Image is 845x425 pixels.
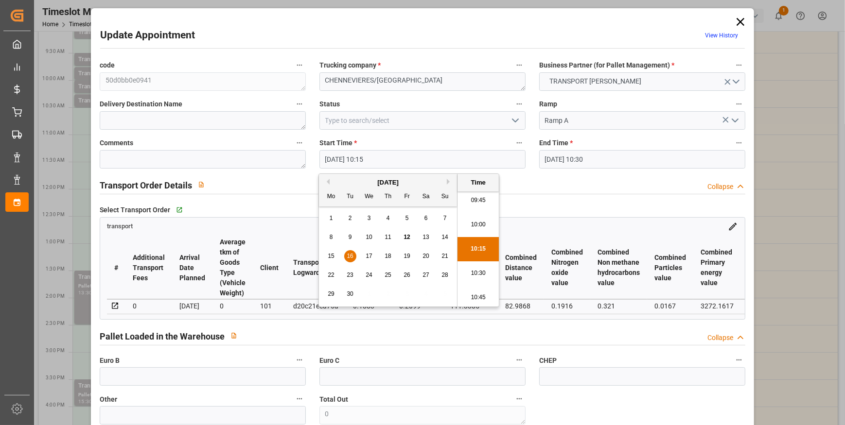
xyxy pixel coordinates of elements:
[107,222,133,230] a: transport
[385,234,391,240] span: 11
[404,234,410,240] span: 12
[363,250,375,262] div: Choose Wednesday, September 17th, 2025
[387,215,390,221] span: 4
[293,59,306,71] button: code
[328,253,334,259] span: 15
[422,234,429,240] span: 13
[460,178,496,187] div: Time
[107,223,133,230] span: transport
[330,215,333,221] span: 1
[441,272,448,278] span: 28
[325,191,337,203] div: Mo
[253,237,286,299] th: Client
[366,272,372,278] span: 24
[220,300,246,312] div: 0
[733,354,745,366] button: CHEP
[319,150,526,169] input: DD-MM-YYYY HH:MM
[382,269,394,281] div: Choose Thursday, September 25th, 2025
[100,138,133,148] span: Comments
[347,253,353,259] span: 16
[319,111,526,130] input: Type to search/select
[513,392,526,405] button: Total Out
[513,136,526,149] button: Start Time *
[344,191,356,203] div: Tu
[319,394,348,405] span: Total Out
[458,213,499,237] li: 10:00
[654,300,686,312] div: 0.0167
[349,215,352,221] span: 2
[125,237,172,299] th: Additional Transport Fees
[286,237,346,299] th: Transport ID Logward
[382,250,394,262] div: Choose Thursday, September 18th, 2025
[293,392,306,405] button: Other
[539,72,745,91] button: open menu
[100,205,170,215] span: Select Transport Order
[179,300,205,312] div: [DATE]
[133,300,165,312] div: 0
[513,98,526,110] button: Status
[382,191,394,203] div: Th
[458,261,499,286] li: 10:30
[424,215,428,221] span: 6
[363,212,375,224] div: Choose Wednesday, September 3rd, 2025
[647,237,693,299] th: Combined Particles value
[325,269,337,281] div: Choose Monday, September 22nd, 2025
[590,237,647,299] th: Combined Non methane hydrocarbons value
[385,253,391,259] span: 18
[401,250,413,262] div: Choose Friday, September 19th, 2025
[405,215,409,221] span: 5
[325,250,337,262] div: Choose Monday, September 15th, 2025
[458,286,499,310] li: 10:45
[727,113,741,128] button: open menu
[545,76,646,86] span: TRANSPORT [PERSON_NAME]
[439,212,451,224] div: Choose Sunday, September 7th, 2025
[293,300,338,312] div: d20c21eca76a
[420,250,432,262] div: Choose Saturday, September 20th, 2025
[325,212,337,224] div: Choose Monday, September 1st, 2025
[293,98,306,110] button: Delivery Destination Name
[328,272,334,278] span: 22
[447,179,453,185] button: Next Month
[319,138,357,148] span: Start Time
[100,99,182,109] span: Delivery Destination Name
[513,59,526,71] button: Trucking company *
[319,99,340,109] span: Status
[363,231,375,243] div: Choose Wednesday, September 10th, 2025
[100,330,225,343] h2: Pallet Loaded in the Warehouse
[293,354,306,366] button: Euro B
[100,356,120,366] span: Euro B
[733,98,745,110] button: Ramp
[443,215,447,221] span: 7
[385,272,391,278] span: 25
[100,179,192,192] h2: Transport Order Details
[325,231,337,243] div: Choose Monday, September 8th, 2025
[319,178,457,187] div: [DATE]
[420,231,432,243] div: Choose Saturday, September 13th, 2025
[733,136,745,149] button: End Time *
[324,179,330,185] button: Previous Month
[328,290,334,297] span: 29
[322,209,455,304] div: month 2025-09
[382,231,394,243] div: Choose Thursday, September 11th, 2025
[439,231,451,243] div: Choose Sunday, September 14th, 2025
[439,269,451,281] div: Choose Sunday, September 28th, 2025
[693,237,741,299] th: Combined Primary energy value
[505,300,537,312] div: 82.9868
[319,406,526,425] textarea: 0
[420,269,432,281] div: Choose Saturday, September 27th, 2025
[349,234,352,240] span: 9
[100,72,306,91] textarea: 50d0bb0e0941
[539,356,557,366] span: CHEP
[382,212,394,224] div: Choose Thursday, September 4th, 2025
[707,333,733,343] div: Collapse
[707,182,733,192] div: Collapse
[598,300,640,312] div: 0.321
[225,326,243,345] button: View description
[458,237,499,261] li: 10:15
[539,111,745,130] input: Type to search/select
[344,269,356,281] div: Choose Tuesday, September 23rd, 2025
[100,60,115,70] span: code
[507,113,522,128] button: open menu
[319,72,526,91] textarea: CHENNEVIERES/[GEOGRAPHIC_DATA]
[513,354,526,366] button: Euro C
